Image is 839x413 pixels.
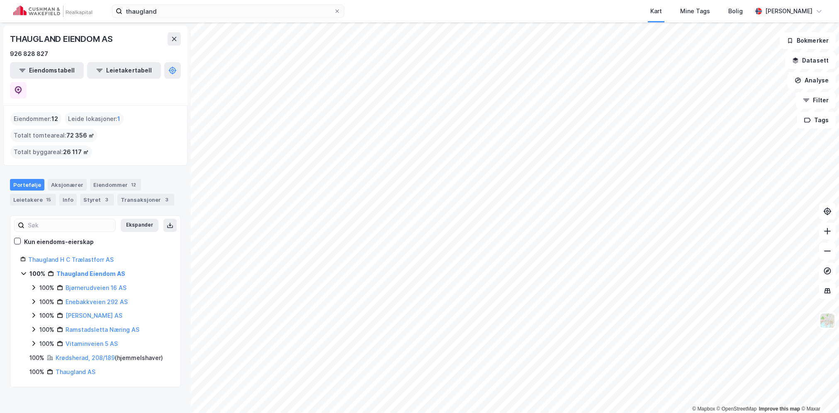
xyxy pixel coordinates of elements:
[90,179,141,191] div: Eiendommer
[796,92,836,109] button: Filter
[66,284,126,291] a: Bjørnerudveien 16 AS
[820,313,835,328] img: Z
[650,6,662,16] div: Kart
[10,32,114,46] div: THAUGLAND EIENDOM AS
[39,283,54,293] div: 100%
[44,196,53,204] div: 15
[122,5,334,17] input: Søk på adresse, matrikkel, gårdeiere, leietakere eller personer
[692,406,715,412] a: Mapbox
[80,194,114,205] div: Styret
[29,367,44,377] div: 100%
[66,326,139,333] a: Ramstadsletta Næring AS
[680,6,710,16] div: Mine Tags
[117,194,174,205] div: Transaksjoner
[39,311,54,321] div: 100%
[10,49,48,59] div: 926 828 827
[10,179,44,191] div: Portefølje
[10,129,97,142] div: Totalt tomteareal :
[39,325,54,335] div: 100%
[56,353,163,363] div: ( hjemmelshaver )
[56,368,95,375] a: Thaugland AS
[28,256,114,263] a: Thaugland H C Trælastforr AS
[29,353,44,363] div: 100%
[785,52,836,69] button: Datasett
[10,145,92,159] div: Totalt byggareal :
[66,340,118,347] a: Vitaminveien 5 AS
[66,298,128,305] a: Enebakkveien 292 AS
[10,62,84,79] button: Eiendomstabell
[66,312,122,319] a: [PERSON_NAME] AS
[29,269,45,279] div: 100%
[51,114,58,124] span: 12
[121,219,158,232] button: Ekspander
[717,406,757,412] a: OpenStreetMap
[129,181,138,189] div: 12
[102,196,111,204] div: 3
[87,62,161,79] button: Leietakertabell
[13,5,92,17] img: cushman-wakefield-realkapital-logo.202ea83816669bd177139c58696a8fa1.svg
[24,219,115,232] input: Søk
[66,130,94,140] span: 72 356 ㎡
[759,406,800,412] a: Improve this map
[59,194,77,205] div: Info
[797,112,836,128] button: Tags
[163,196,171,204] div: 3
[780,32,836,49] button: Bokmerker
[798,373,839,413] iframe: Chat Widget
[65,112,124,126] div: Leide lokasjoner :
[39,339,54,349] div: 100%
[765,6,812,16] div: [PERSON_NAME]
[39,297,54,307] div: 100%
[117,114,120,124] span: 1
[10,112,61,126] div: Eiendommer :
[798,373,839,413] div: Kontrollprogram for chat
[10,194,56,205] div: Leietakere
[56,354,115,361] a: Krødsherad, 208/189
[48,179,87,191] div: Aksjonærer
[63,147,89,157] span: 26 117 ㎡
[56,270,125,277] a: Thaugland Eiendom AS
[24,237,94,247] div: Kun eiendoms-eierskap
[728,6,743,16] div: Bolig
[788,72,836,89] button: Analyse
